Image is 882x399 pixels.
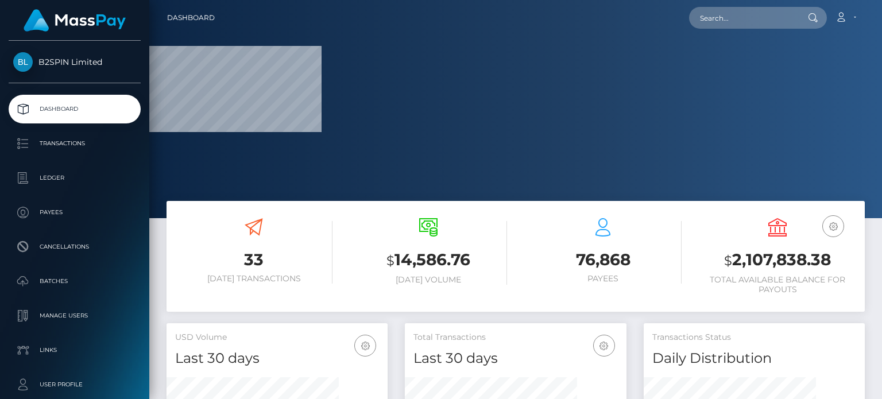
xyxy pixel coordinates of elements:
a: Ledger [9,164,141,192]
p: Manage Users [13,307,136,324]
p: Batches [13,273,136,290]
p: Links [13,342,136,359]
small: $ [386,253,394,269]
p: Ledger [13,169,136,187]
small: $ [724,253,732,269]
h6: Total Available Balance for Payouts [699,275,856,295]
input: Search... [689,7,797,29]
a: Payees [9,198,141,227]
p: Dashboard [13,100,136,118]
a: Batches [9,267,141,296]
h3: 14,586.76 [350,249,507,272]
p: User Profile [13,376,136,393]
a: Dashboard [9,95,141,123]
img: MassPay Logo [24,9,126,32]
h5: Transactions Status [652,332,856,343]
a: User Profile [9,370,141,399]
h4: Last 30 days [413,348,617,369]
h6: [DATE] Volume [350,275,507,285]
a: Transactions [9,129,141,158]
h6: Payees [524,274,682,284]
h3: 33 [175,249,332,271]
h6: [DATE] Transactions [175,274,332,284]
h5: USD Volume [175,332,379,343]
a: Dashboard [167,6,215,30]
p: Cancellations [13,238,136,255]
p: Payees [13,204,136,221]
img: B2SPIN Limited [13,52,33,72]
h3: 76,868 [524,249,682,271]
p: Transactions [13,135,136,152]
h3: 2,107,838.38 [699,249,856,272]
h4: Daily Distribution [652,348,856,369]
span: B2SPIN Limited [9,57,141,67]
h4: Last 30 days [175,348,379,369]
h5: Total Transactions [413,332,617,343]
a: Links [9,336,141,365]
a: Manage Users [9,301,141,330]
a: Cancellations [9,233,141,261]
